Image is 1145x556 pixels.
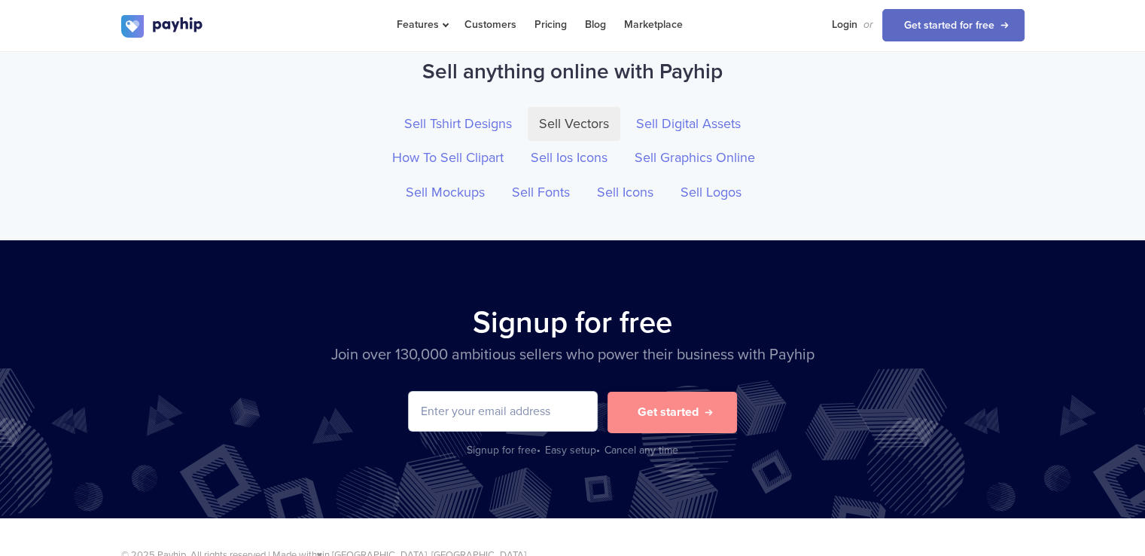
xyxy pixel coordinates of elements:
a: Sell Fonts [501,176,581,210]
div: Easy setup [545,443,601,458]
a: Sell Ios Icons [519,141,619,176]
a: Get started for free [882,9,1025,41]
a: Sell Logos [669,176,753,210]
span: • [596,444,600,457]
h2: Sell anything online with Payhip [121,52,1025,92]
span: • [537,444,541,457]
a: Sell Mockups [394,176,496,210]
input: Enter your email address [409,392,597,431]
h2: Signup for free [121,301,1025,344]
a: Sell Tshirt Designs [393,107,523,142]
a: Sell Digital Assets [625,107,752,142]
span: Features [397,18,446,31]
button: Get started [608,392,737,433]
a: How To Sell Clipart [381,141,515,176]
div: Cancel any time [604,443,678,458]
img: logo.svg [121,15,204,38]
div: Signup for free [467,443,542,458]
a: Sell Icons [586,176,665,210]
a: Sell Graphics Online [623,141,766,176]
p: Join over 130,000 ambitious sellers who power their business with Payhip [121,344,1025,366]
a: Sell Vectors [528,107,620,142]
